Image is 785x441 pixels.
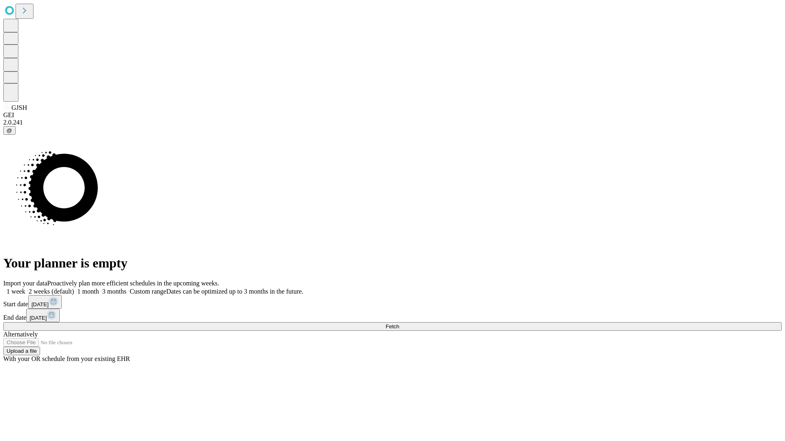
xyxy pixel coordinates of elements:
span: Dates can be optimized up to 3 months in the future. [166,288,303,295]
span: [DATE] [31,301,49,307]
button: [DATE] [26,309,60,322]
span: 2 weeks (default) [29,288,74,295]
span: 3 months [102,288,126,295]
button: Upload a file [3,347,40,355]
div: End date [3,309,782,322]
button: Fetch [3,322,782,331]
div: Start date [3,295,782,309]
span: Fetch [386,323,399,330]
span: 1 week [7,288,25,295]
span: With your OR schedule from your existing EHR [3,355,130,362]
button: [DATE] [28,295,62,309]
span: GJSH [11,104,27,111]
span: 1 month [77,288,99,295]
span: Proactively plan more efficient schedules in the upcoming weeks. [47,280,219,287]
div: 2.0.241 [3,119,782,126]
span: @ [7,127,12,134]
div: GEI [3,111,782,119]
h1: Your planner is empty [3,256,782,271]
span: Alternatively [3,331,38,338]
span: Custom range [130,288,166,295]
button: @ [3,126,16,135]
span: Import your data [3,280,47,287]
span: [DATE] [29,315,47,321]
